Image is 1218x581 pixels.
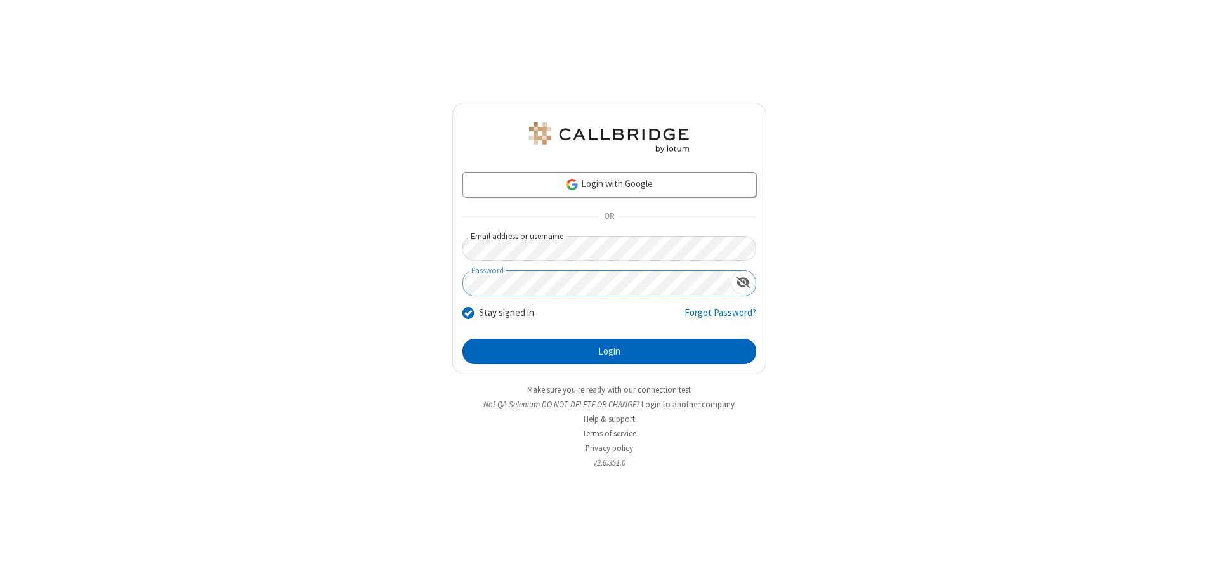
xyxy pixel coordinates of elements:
label: Stay signed in [479,306,534,320]
a: Terms of service [582,428,636,439]
button: Login [462,339,756,364]
button: Login to another company [641,398,735,410]
img: google-icon.png [565,178,579,192]
li: Not QA Selenium DO NOT DELETE OR CHANGE? [452,398,766,410]
a: Login with Google [462,172,756,197]
img: QA Selenium DO NOT DELETE OR CHANGE [527,122,691,153]
a: Help & support [584,414,635,424]
span: OR [599,208,619,226]
input: Email address or username [462,236,756,261]
div: Show password [731,271,756,294]
a: Forgot Password? [684,306,756,330]
a: Privacy policy [586,443,633,454]
input: Password [463,271,731,296]
li: v2.6.351.0 [452,457,766,469]
a: Make sure you're ready with our connection test [527,384,691,395]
